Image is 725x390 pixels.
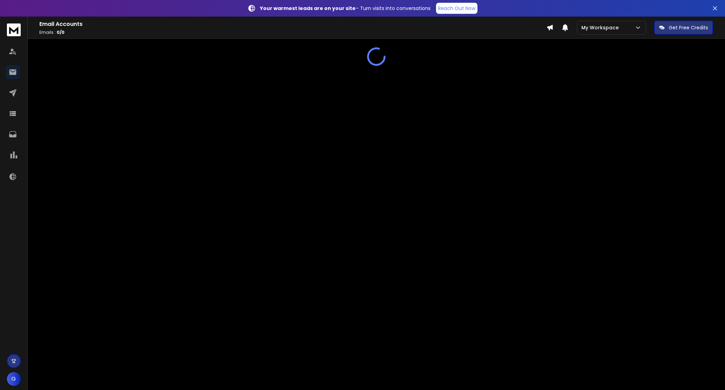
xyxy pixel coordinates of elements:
p: Get Free Credits [669,24,708,31]
a: Reach Out Now [436,3,477,14]
p: Emails : [39,30,547,35]
button: Get Free Credits [654,21,713,35]
span: 0 / 0 [57,29,65,35]
strong: Your warmest leads are on your site [260,5,356,12]
button: G [7,372,21,386]
p: My Workspace [581,24,621,31]
img: logo [7,23,21,36]
h1: Email Accounts [39,20,547,28]
p: – Turn visits into conversations [260,5,431,12]
p: Reach Out Now [438,5,475,12]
